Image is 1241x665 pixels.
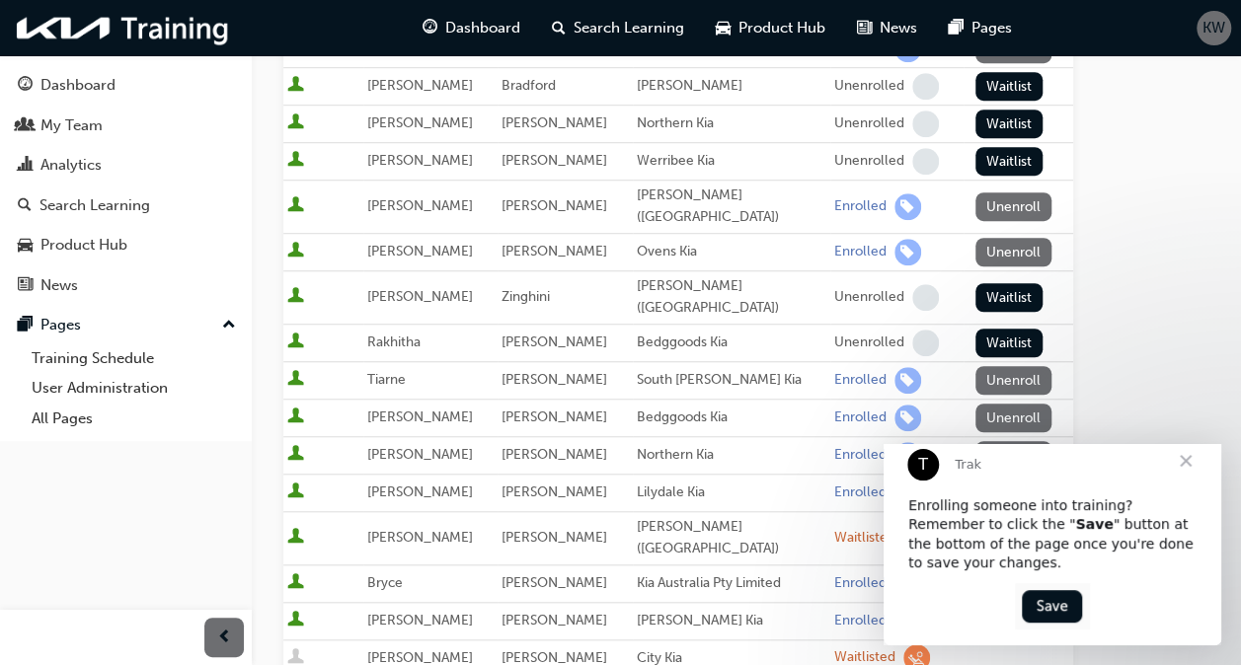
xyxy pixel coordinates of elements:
span: news-icon [857,16,872,40]
div: Bedggoods Kia [637,406,826,429]
div: [PERSON_NAME] ([GEOGRAPHIC_DATA]) [637,275,826,320]
span: [PERSON_NAME] [502,114,607,131]
span: learningRecordVerb_ENROLL-icon [894,193,921,220]
span: Bradford [502,77,556,94]
span: [PERSON_NAME] [502,408,607,425]
span: User is active [287,573,304,593]
span: learningRecordVerb_ENROLL-icon [894,239,921,265]
span: [PERSON_NAME] [367,197,473,214]
a: My Team [8,108,244,144]
a: car-iconProduct Hub [700,8,841,48]
div: Enrolled [834,446,887,465]
button: Waitlist [975,110,1044,138]
div: Enrolled [834,483,887,502]
div: My Team [40,114,103,137]
span: car-icon [716,16,731,40]
span: Zinghini [502,288,550,305]
div: Dashboard [40,74,116,97]
div: Ovens Kia [637,241,826,263]
span: User is active [287,407,304,427]
span: up-icon [222,313,236,338]
span: [PERSON_NAME] [502,243,607,259]
span: learningRecordVerb_NONE-icon [912,73,939,100]
iframe: Intercom live chat message [884,444,1221,645]
span: [PERSON_NAME] [502,152,607,169]
a: User Administration [24,373,244,404]
div: Northern Kia [637,444,826,467]
button: Unenroll [975,366,1052,395]
div: [PERSON_NAME] [637,75,826,98]
span: [PERSON_NAME] [502,333,607,350]
div: Product Hub [40,234,127,257]
span: Search Learning [574,17,684,39]
span: User is active [287,445,304,465]
div: [PERSON_NAME] ([GEOGRAPHIC_DATA]) [637,516,826,560]
b: Save [192,72,229,88]
a: Search Learning [8,187,244,224]
span: [PERSON_NAME] [502,371,607,388]
span: guage-icon [18,77,33,95]
div: Waitlisted [834,529,895,548]
span: Tiarne [367,371,406,388]
div: Enrolled [834,243,887,261]
div: Enrolling someone into training? Remember to click the " " button at the bottom of the page once ... [25,52,313,129]
span: User is active [287,38,304,58]
span: car-icon [18,237,33,255]
a: search-iconSearch Learning [536,8,700,48]
span: pages-icon [949,16,964,40]
span: [PERSON_NAME] [502,612,607,628]
div: Unenrolled [834,333,904,352]
a: Dashboard [8,67,244,104]
div: Pages [40,314,81,336]
span: User is active [287,370,304,390]
div: Search Learning [39,194,150,217]
span: User is active [287,113,304,133]
span: User is active [287,242,304,261]
div: Lilydale Kia [637,481,826,504]
div: Unenrolled [834,288,904,307]
a: Training Schedule [24,343,244,374]
button: Waitlist [975,329,1044,357]
span: chart-icon [18,157,33,175]
a: News [8,267,244,304]
span: news-icon [18,277,33,295]
span: User is active [287,76,304,96]
button: DashboardMy TeamAnalyticsSearch LearningProduct HubNews [8,63,244,307]
a: news-iconNews [841,8,933,48]
button: KW [1197,11,1231,45]
button: Unenroll [975,441,1052,470]
span: KW [1202,17,1225,39]
div: Werribee Kia [637,150,826,173]
button: Waitlist [975,283,1044,312]
div: Unenrolled [834,77,904,96]
span: learningRecordVerb_NONE-icon [912,330,939,356]
span: News [880,17,917,39]
button: Pages [8,307,244,343]
a: Analytics [8,147,244,184]
span: Dashboard [445,17,520,39]
span: User is active [287,528,304,548]
span: [PERSON_NAME] [502,446,607,463]
span: User is active [287,611,304,630]
span: [PERSON_NAME] [502,197,607,214]
div: Enrolled [834,408,887,427]
span: Bryce [367,574,403,591]
span: people-icon [18,117,33,135]
span: Product Hub [738,17,825,39]
span: search-icon [18,197,32,215]
div: Unenrolled [834,114,904,133]
span: User is active [287,151,304,171]
span: Pages [971,17,1012,39]
span: learningRecordVerb_NONE-icon [912,111,939,137]
span: User is active [287,332,304,352]
span: learningRecordVerb_NONE-icon [912,148,939,175]
span: [PERSON_NAME] [367,243,473,259]
button: Unenroll [975,192,1052,221]
a: All Pages [24,404,244,434]
div: Enrolled [834,574,887,593]
img: kia-training [10,8,237,48]
a: pages-iconPages [933,8,1028,48]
